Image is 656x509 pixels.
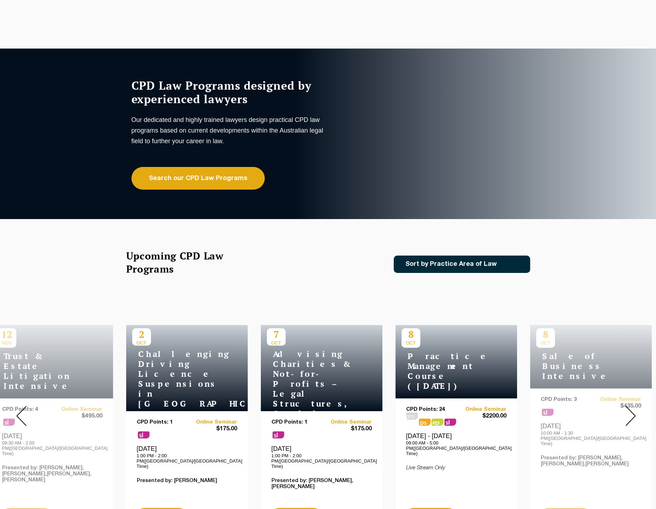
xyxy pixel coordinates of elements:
p: Our dedicated and highly trained lawyers design practical CPD law programs based on current devel... [131,114,326,146]
span: pm [406,413,418,420]
p: Presented by: [PERSON_NAME] [137,478,237,484]
p: 1:00 PM - 2:00 PM([GEOGRAPHIC_DATA]/[GEOGRAPHIC_DATA] Time) [137,453,237,469]
a: Online Seminar [187,419,237,425]
span: sl [273,431,284,438]
p: 1:00 PM - 2:00 PM([GEOGRAPHIC_DATA]/[GEOGRAPHIC_DATA] Time) [271,453,372,469]
span: OCT [132,340,151,346]
p: 7 [267,328,286,340]
div: [DATE] [271,445,372,469]
h2: Upcoming CPD Law Programs [126,249,241,275]
span: OCT [402,340,420,346]
span: ps [419,419,431,426]
span: sl [444,419,456,426]
p: Live Stream Only [406,465,506,471]
a: Search our CPD Law Programs [131,167,265,190]
a: Sort by Practice Area of Law [394,256,530,273]
a: Online Seminar [456,407,506,413]
span: $175.00 [321,425,372,433]
p: CPD Points: 1 [271,419,322,425]
h4: Practice Management Course ([DATE]) [402,351,490,391]
p: 09:00 AM - 5:00 PM([GEOGRAPHIC_DATA]/[GEOGRAPHIC_DATA] Time) [406,440,506,456]
p: Presented by: [PERSON_NAME],[PERSON_NAME] [271,478,372,490]
p: 8 [402,328,420,340]
h1: CPD Law Programs designed by experienced lawyers [131,79,326,106]
span: OCT [267,340,286,346]
p: CPD Points: 24 [406,407,456,413]
span: $175.00 [187,425,237,433]
p: CPD Points: 1 [137,419,187,425]
img: Prev [16,406,27,426]
p: 2 [132,328,151,340]
div: [DATE] - [DATE] [406,432,506,456]
img: Icon [508,261,516,267]
span: ps [432,419,443,426]
a: Online Seminar [321,419,372,425]
h4: Advising Charities & Not-for-Profits – Legal Structures, Compliance & Risk Management [267,349,355,438]
span: sl [138,431,150,438]
img: Next [626,406,636,426]
span: $2200.00 [456,413,506,420]
h4: Challenging Driving Licence Suspensions in [GEOGRAPHIC_DATA] [132,349,221,409]
div: [DATE] [137,445,237,469]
